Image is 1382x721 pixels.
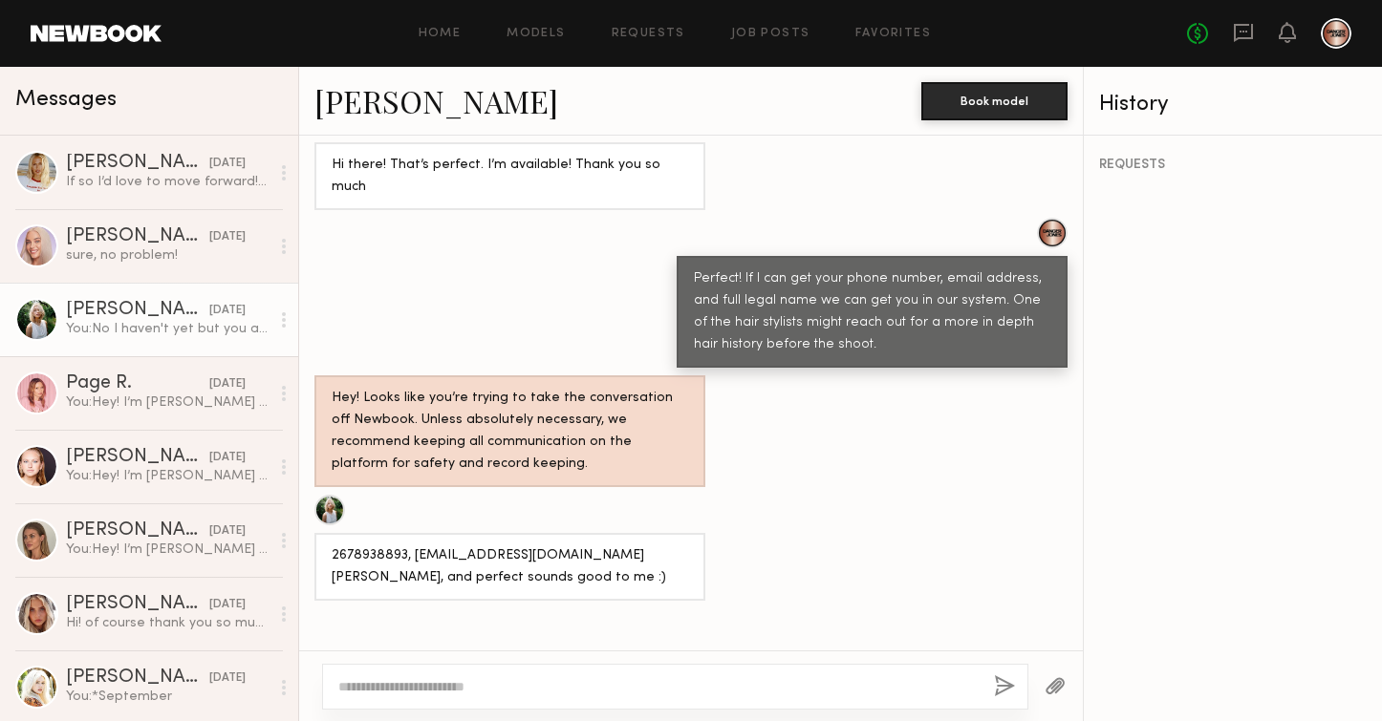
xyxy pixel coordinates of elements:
[419,28,462,40] a: Home
[66,614,270,632] div: Hi! of course thank you so much for getting back! I am not available on 9/15 anymore i’m so sorry...
[921,82,1068,120] button: Book model
[209,155,246,173] div: [DATE]
[209,449,246,467] div: [DATE]
[15,89,117,111] span: Messages
[66,688,270,706] div: You: *September
[921,92,1068,108] a: Book model
[731,28,810,40] a: Job Posts
[332,388,688,476] div: Hey! Looks like you’re trying to take the conversation off Newbook. Unless absolutely necessary, ...
[66,246,270,265] div: sure, no problem!
[332,545,688,589] div: 2678938893, [EMAIL_ADDRESS][DOMAIN_NAME] [PERSON_NAME], and perfect sounds good to me :)
[66,448,209,467] div: [PERSON_NAME]
[209,669,246,688] div: [DATE]
[66,374,209,393] div: Page R.
[507,28,565,40] a: Models
[332,155,688,199] div: Hi there! That’s perfect. I’m available! Thank you so much
[612,28,685,40] a: Requests
[66,467,270,485] div: You: Hey! I’m [PERSON_NAME] (@doug_theo on Instagram), Director of Education at [PERSON_NAME]. I’...
[1099,159,1367,172] div: REQUESTS
[66,227,209,246] div: [PERSON_NAME]
[694,268,1050,356] div: Perfect! If I can get your phone number, email address, and full legal name we can get you in our...
[66,301,209,320] div: [PERSON_NAME]
[66,668,209,688] div: [PERSON_NAME]
[209,228,246,246] div: [DATE]
[209,375,246,393] div: [DATE]
[314,80,558,121] a: [PERSON_NAME]
[1099,94,1367,116] div: History
[855,28,931,40] a: Favorites
[66,521,209,541] div: [PERSON_NAME]
[66,173,270,191] div: If so I’d love to move forward! Full name: [PERSON_NAME] [EMAIL_ADDRESS][DOMAIN_NAME] 4434541394
[66,154,209,173] div: [PERSON_NAME]
[209,596,246,614] div: [DATE]
[209,522,246,541] div: [DATE]
[66,595,209,614] div: [PERSON_NAME]
[66,320,270,338] div: You: No I haven't yet but you are booked for the day! We are prepping for an event this weekend s...
[66,541,270,559] div: You: Hey! I’m [PERSON_NAME] (@doug_theo on Instagram), Director of Education at [PERSON_NAME]. I’...
[66,393,270,412] div: You: Hey! I’m [PERSON_NAME] (@doug_theo on Instagram), Director of Education at [PERSON_NAME]. I’...
[209,302,246,320] div: [DATE]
